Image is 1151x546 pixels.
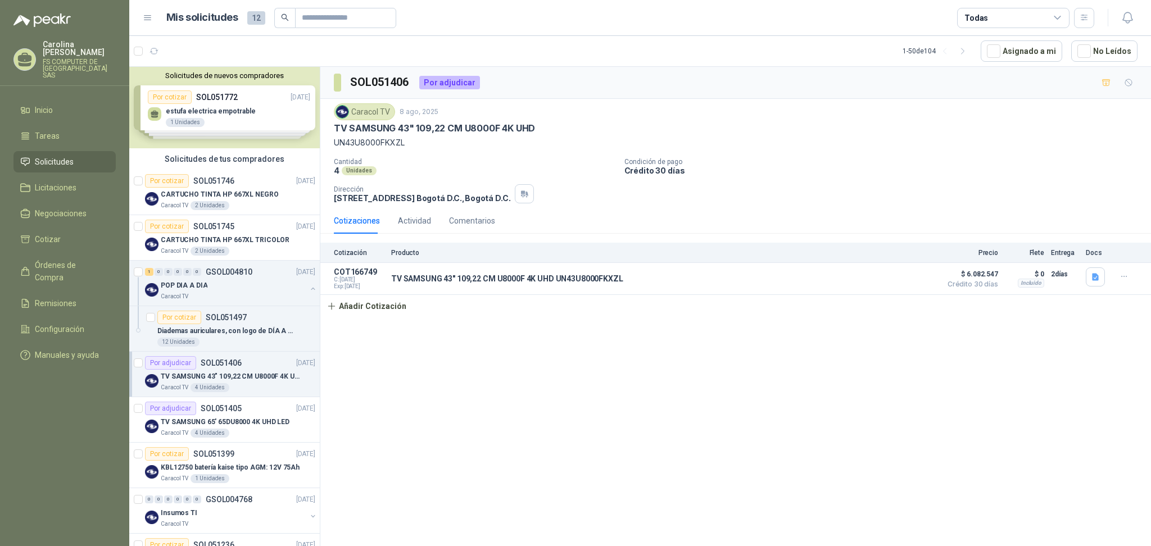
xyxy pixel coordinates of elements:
[35,104,53,116] span: Inicio
[296,494,315,505] p: [DATE]
[201,404,242,412] p: SOL051405
[942,267,998,281] span: $ 6.082.547
[43,40,116,56] p: Carolina [PERSON_NAME]
[334,122,535,134] p: TV SAMSUNG 43" 109,22 CM U8000F 4K UHD
[161,474,188,483] p: Caracol TV
[183,495,192,503] div: 0
[296,449,315,459] p: [DATE]
[336,106,348,118] img: Company Logo
[449,215,495,227] div: Comentarios
[145,238,158,251] img: Company Logo
[193,450,234,458] p: SOL051399
[157,326,297,336] p: Diademas auriculares, con logo de DÍA A DÍA,
[13,177,116,198] a: Licitaciones
[35,130,60,142] span: Tareas
[1071,40,1138,62] button: No Leídos
[129,148,320,170] div: Solicitudes de tus compradores
[964,12,988,24] div: Todas
[296,358,315,368] p: [DATE]
[13,319,116,340] a: Configuración
[161,371,301,382] p: TV SAMSUNG 43" 109,22 CM U8000F 4K UHD
[157,338,200,347] div: 12 Unidades
[1086,249,1108,257] p: Docs
[161,280,207,291] p: POP DIA A DIA
[129,215,320,261] a: Por cotizarSOL051745[DATE] Company LogoCARTUCHO TINTA HP 667XL TRICOLORCaracol TV2 Unidades
[903,42,972,60] div: 1 - 50 de 104
[981,40,1062,62] button: Asignado a mi
[145,374,158,388] img: Company Logo
[13,151,116,172] a: Solicitudes
[35,181,76,194] span: Licitaciones
[334,249,384,257] p: Cotización
[183,268,192,276] div: 0
[350,74,410,91] h3: SOL051406
[13,99,116,121] a: Inicio
[206,268,252,276] p: GSOL004810
[161,462,300,473] p: KBL12750 batería kaise tipo AGM: 12V 75Ah
[1005,249,1044,257] p: Flete
[145,265,318,301] a: 1 0 0 0 0 0 GSOL004810[DATE] Company LogoPOP DIA A DIACaracol TV
[193,177,234,185] p: SOL051746
[191,201,229,210] div: 2 Unidades
[247,11,265,25] span: 12
[145,220,189,233] div: Por cotizar
[191,474,229,483] div: 1 Unidades
[206,495,252,503] p: GSOL004768
[145,402,196,415] div: Por adjudicar
[191,247,229,256] div: 2 Unidades
[129,170,320,215] a: Por cotizarSOL051746[DATE] Company LogoCARTUCHO TINTA HP 667XL NEGROCaracol TV2 Unidades
[391,249,935,257] p: Producto
[334,158,615,166] p: Cantidad
[193,495,201,503] div: 0
[145,493,318,529] a: 0 0 0 0 0 0 GSOL004768[DATE] Company LogoInsumos TICaracol TV
[161,383,188,392] p: Caracol TV
[35,349,99,361] span: Manuales y ayuda
[35,259,105,284] span: Órdenes de Compra
[942,249,998,257] p: Precio
[13,13,71,27] img: Logo peakr
[35,297,76,310] span: Remisiones
[1051,267,1079,281] p: 2 días
[157,311,201,324] div: Por cotizar
[334,185,510,193] p: Dirección
[145,192,158,206] img: Company Logo
[129,67,320,148] div: Solicitudes de nuevos compradoresPor cotizarSOL051772[DATE] estufa electrica empotrable1 Unidades...
[161,247,188,256] p: Caracol TV
[624,166,1147,175] p: Crédito 30 días
[155,495,163,503] div: 0
[155,268,163,276] div: 0
[35,207,87,220] span: Negociaciones
[334,215,380,227] div: Cotizaciones
[161,429,188,438] p: Caracol TV
[1018,279,1044,288] div: Incluido
[191,429,229,438] div: 4 Unidades
[334,193,510,203] p: [STREET_ADDRESS] Bogotá D.C. , Bogotá D.C.
[1051,249,1079,257] p: Entrega
[145,174,189,188] div: Por cotizar
[296,221,315,232] p: [DATE]
[145,447,189,461] div: Por cotizar
[161,520,188,529] p: Caracol TV
[129,306,320,352] a: Por cotizarSOL051497Diademas auriculares, con logo de DÍA A DÍA,12 Unidades
[145,495,153,503] div: 0
[164,495,173,503] div: 0
[334,276,384,283] span: C: [DATE]
[334,267,384,276] p: COT166749
[342,166,377,175] div: Unidades
[942,281,998,288] span: Crédito 30 días
[161,508,197,518] p: Insumos TI
[391,274,623,283] p: TV SAMSUNG 43" 109,22 CM U8000F 4K UHD UN43U8000FKXZL
[145,465,158,479] img: Company Logo
[174,495,182,503] div: 0
[134,71,315,80] button: Solicitudes de nuevos compradores
[129,352,320,397] a: Por adjudicarSOL051406[DATE] Company LogoTV SAMSUNG 43" 109,22 CM U8000F 4K UHDCaracol TV4 Unidades
[145,356,196,370] div: Por adjudicar
[193,222,234,230] p: SOL051745
[161,201,188,210] p: Caracol TV
[174,268,182,276] div: 0
[334,136,1138,149] p: UN43U8000FKXZL
[145,511,158,524] img: Company Logo
[35,323,84,335] span: Configuración
[13,203,116,224] a: Negociaciones
[161,189,279,200] p: CARTUCHO TINTA HP 667XL NEGRO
